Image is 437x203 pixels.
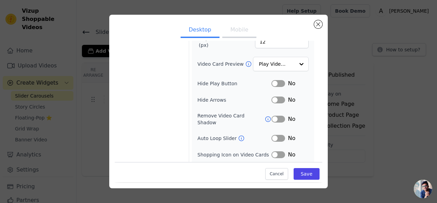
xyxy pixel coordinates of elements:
label: Hide Play Button [197,80,271,87]
span: No [288,96,295,104]
label: Shopping Icon on Video Cards [197,151,271,158]
span: No [288,79,295,88]
span: No [288,115,295,123]
span: No [288,134,295,142]
span: No [288,151,295,159]
label: Hide Arrows [197,97,271,103]
a: Open chat [414,180,432,198]
button: Mobile [222,23,256,38]
button: Desktop [181,23,220,38]
label: Gap Between Cards (px) [199,35,255,49]
button: Cancel [265,168,288,180]
label: Auto Loop Slider [197,135,238,142]
label: Video Card Preview [197,61,245,67]
label: Remove Video Card Shadow [197,112,265,126]
button: Save [294,168,320,180]
button: Close modal [314,20,322,28]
